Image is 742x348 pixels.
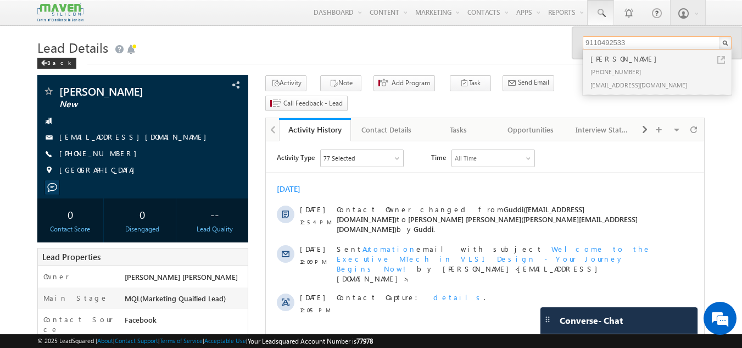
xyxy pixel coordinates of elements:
div: [DATE] [11,43,47,53]
div: Back [37,58,76,69]
img: Custom Logo [37,3,83,22]
div: Disengaged [112,224,173,234]
span: Add Program [392,78,430,88]
span: 12:05 PM [34,164,67,174]
div: Minimize live chat window [180,5,207,32]
span: Converse - Chat [560,316,623,325]
label: Owner [43,272,69,281]
a: Terms of Service [160,337,203,344]
img: carter-drag [543,315,552,324]
div: Activity History [287,124,343,135]
span: [PHONE_NUMBER] [59,148,142,159]
span: © 2025 LeadSquared | | | | | [37,336,373,346]
span: [PERSON_NAME] [59,86,189,97]
div: Contact Score [40,224,101,234]
span: 77978 [356,337,373,345]
a: Contact Details [351,118,423,141]
span: [DATE] [34,103,59,113]
div: Sales Activity,Program,Email Bounced,Email Link Clicked,Email Marked Spam & 72 more.. [55,9,137,25]
span: Lead Properties [42,251,101,262]
span: Automation [97,103,150,112]
div: by [PERSON_NAME]<[EMAIL_ADDRESS][DOMAIN_NAME]>. [71,103,392,141]
span: [PERSON_NAME] [PERSON_NAME] [125,272,238,281]
span: New [59,99,189,110]
div: Contact Details [360,123,413,136]
span: Send Email [518,78,549,87]
div: -- [184,204,245,224]
label: Main Stage [43,293,108,303]
a: Opportunities [495,118,567,141]
span: Guddi [148,83,168,92]
span: 12:09 PM [34,115,67,125]
a: Interview Status [567,118,639,141]
button: Add Program [373,75,435,91]
button: Call Feedback - Lead [265,96,348,112]
img: d_60004797649_company_0_60004797649 [19,58,46,72]
div: Chat with us now [57,58,185,72]
a: Activity History [279,118,351,141]
div: All Time [189,12,211,22]
span: Sent email with subject [71,103,277,112]
a: About [97,337,113,344]
a: Contact Support [115,337,158,344]
span: Activity Type [11,8,49,25]
a: Tasks [423,118,495,141]
span: details [168,151,218,161]
div: 77 Selected [58,12,89,22]
div: [EMAIL_ADDRESS][DOMAIN_NAME] [588,78,735,91]
div: Lead Quality [184,224,245,234]
em: Start Chat [149,270,199,285]
button: Task [450,75,491,91]
span: Contact Owner changed from to by . [71,63,372,92]
span: Lead Details [37,38,108,56]
button: Send Email [503,75,554,91]
div: . [71,151,392,161]
span: Guddi([EMAIL_ADDRESS][DOMAIN_NAME]) [71,63,319,82]
div: [PERSON_NAME] [588,53,735,65]
div: 0 [40,204,101,224]
span: [PERSON_NAME] [PERSON_NAME]([PERSON_NAME][EMAIL_ADDRESS][DOMAIN_NAME]) [71,73,372,92]
div: Tasks [432,123,485,136]
div: Interview Status [576,123,629,136]
div: MQL(Marketing Quaified Lead) [122,293,248,308]
span: Contact Capture: [71,151,159,161]
label: Contact Source [43,314,114,334]
div: Opportunities [504,123,557,136]
textarea: Type your message and hit 'Enter' [14,102,200,261]
button: Activity [265,75,306,91]
span: [DATE] [34,63,59,73]
span: Welcome to the Executive MTech in VLSI Design - Your Journey Begins Now! [71,103,385,132]
div: Facebook [122,314,248,330]
a: Back [37,57,82,67]
a: Acceptable Use [204,337,246,344]
span: 12:54 PM [34,76,67,86]
button: Note [320,75,361,91]
span: [DATE] [34,151,59,161]
span: [GEOGRAPHIC_DATA] [59,165,140,176]
span: Call Feedback - Lead [283,98,343,108]
a: [EMAIL_ADDRESS][DOMAIN_NAME] [59,132,212,141]
div: [PHONE_NUMBER] [588,65,735,78]
span: Time [165,8,180,25]
div: 0 [112,204,173,224]
span: Your Leadsquared Account Number is [248,337,373,345]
